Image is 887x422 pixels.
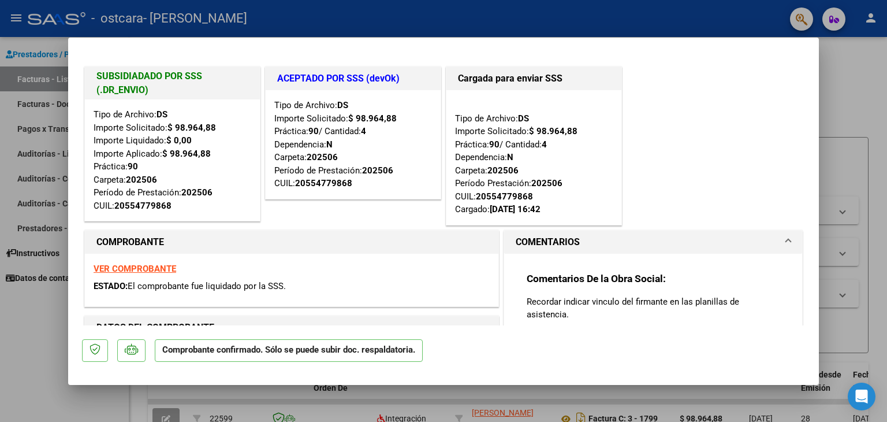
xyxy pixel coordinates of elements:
strong: Comentarios De la Obra Social: [527,273,666,284]
strong: 202506 [531,178,562,188]
strong: DS [156,109,167,120]
a: VER COMPROBANTE [94,264,176,274]
strong: 90 [489,139,500,150]
strong: 202506 [181,187,213,198]
div: Tipo de Archivo: Importe Solicitado: Práctica: / Cantidad: Dependencia: Carpeta: Período de Prest... [274,99,432,190]
strong: $ 98.964,88 [167,123,216,133]
strong: [DATE] 16:42 [490,204,541,214]
strong: DATOS DEL COMPROBANTE [96,322,214,333]
strong: 202506 [126,175,157,185]
div: 20554779868 [295,177,352,190]
strong: COMPROBANTE [96,236,164,247]
h1: ACEPTADO POR SSS (devOk) [277,72,429,86]
h1: SUBSIDIADADO POR SSS (.DR_ENVIO) [96,69,248,97]
strong: 202506 [487,165,519,176]
div: Open Intercom Messenger [848,383,875,410]
span: El comprobante fue liquidado por la SSS. [128,281,286,291]
strong: $ 98.964,88 [529,126,577,136]
div: Tipo de Archivo: Importe Solicitado: Importe Liquidado: Importe Aplicado: Práctica: Carpeta: Perí... [94,108,251,212]
div: 20554779868 [476,190,533,203]
strong: DS [337,100,348,110]
p: Recordar indicar vinculo del firmante en las planillas de asistencia. [527,295,780,321]
strong: $ 98.964,88 [162,149,211,159]
strong: $ 98.964,88 [348,113,397,124]
strong: 4 [542,139,547,150]
strong: 90 [308,126,319,136]
h1: COMENTARIOS [516,235,580,249]
mat-expansion-panel-header: COMENTARIOS [504,231,802,254]
strong: $ 0,00 [166,135,192,146]
h1: Cargada para enviar SSS [458,72,610,86]
strong: N [326,139,333,150]
strong: DS [518,113,529,124]
div: 20554779868 [114,199,172,213]
span: ESTADO: [94,281,128,291]
strong: 202506 [307,152,338,162]
strong: 4 [361,126,366,136]
strong: 90 [128,161,138,172]
div: Tipo de Archivo: Importe Solicitado: Práctica: / Cantidad: Dependencia: Carpeta: Período Prestaci... [455,99,613,216]
div: COMENTARIOS [504,254,802,373]
strong: 202506 [362,165,393,176]
strong: N [507,152,513,162]
p: Comprobante confirmado. Sólo se puede subir doc. respaldatoria. [155,339,423,362]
